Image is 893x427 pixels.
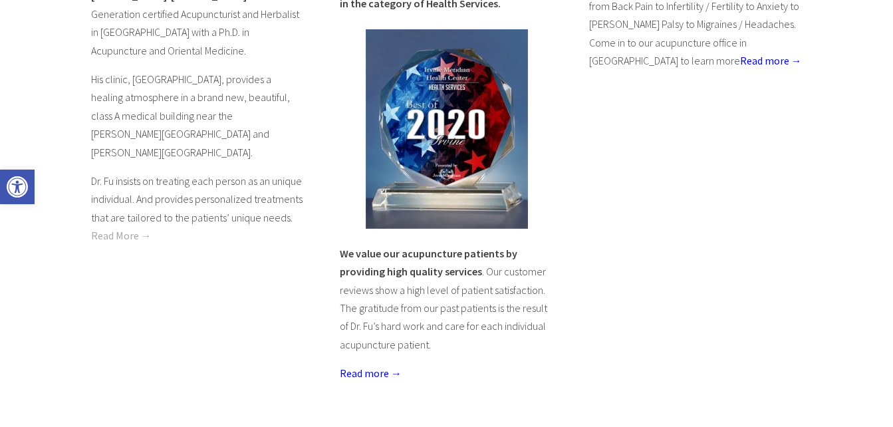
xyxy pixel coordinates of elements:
[340,245,553,355] p: . Our customer reviews show a high level of patient satisfaction. The gratitude from our past pat...
[340,366,402,380] a: Read more →
[740,54,802,67] a: Read more →
[340,247,517,278] strong: We value our acupuncture patients by providing high quality services
[91,71,305,162] p: His clinic, [GEOGRAPHIC_DATA], provides a healing atmosphere in a brand new, beautiful, class A m...
[91,172,305,245] p: Dr. Fu insists on treating each person as an unique individual. And provides personalized treatme...
[366,29,528,229] img: Best of Acupuncturist Health Services in Irvine 2020
[91,229,152,242] a: Read More →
